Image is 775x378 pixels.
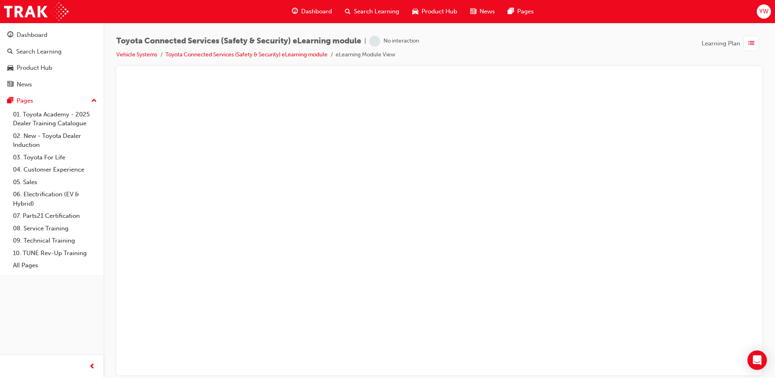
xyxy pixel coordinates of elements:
span: pages-icon [508,6,514,17]
a: Toyota Connected Services (Safety & Security) eLearning module [165,51,328,58]
span: search-icon [7,48,13,56]
a: search-iconSearch Learning [338,3,406,20]
a: News [3,77,100,92]
button: DashboardSearch LearningProduct HubNews [3,26,100,93]
span: list-icon [748,39,754,49]
a: 03. Toyota For Life [10,151,100,164]
span: news-icon [470,6,476,17]
span: Learning Plan [702,39,740,48]
a: 09. Technical Training [10,234,100,247]
span: news-icon [7,81,13,88]
button: Pages [3,93,100,108]
span: Toyota Connected Services (Safety & Security) eLearning module [116,37,361,46]
div: Pages [17,96,33,105]
div: Dashboard [17,30,47,40]
a: car-iconProduct Hub [406,3,464,20]
span: search-icon [345,6,351,17]
span: pages-icon [7,97,13,105]
span: up-icon [91,96,97,106]
span: Pages [517,7,534,16]
a: pages-iconPages [501,3,540,20]
span: car-icon [7,64,13,72]
button: YW [757,4,771,19]
a: 07. Parts21 Certification [10,210,100,222]
a: Product Hub [3,60,100,75]
a: 06. Electrification (EV & Hybrid) [10,188,100,210]
span: | [364,37,366,46]
a: Dashboard [3,28,100,43]
a: 08. Service Training [10,222,100,235]
span: guage-icon [292,6,298,17]
li: eLearning Module View [336,50,395,60]
a: guage-iconDashboard [285,3,338,20]
span: prev-icon [89,362,95,372]
a: 02. New - Toyota Dealer Induction [10,130,100,151]
a: 05. Sales [10,176,100,189]
a: 01. Toyota Academy - 2025 Dealer Training Catalogue [10,108,100,130]
a: news-iconNews [464,3,501,20]
a: 04. Customer Experience [10,163,100,176]
img: Trak [4,2,69,21]
span: YW [759,7,769,16]
span: Search Learning [354,7,399,16]
a: Vehicle Systems [116,51,157,58]
span: car-icon [412,6,418,17]
div: No interaction [383,37,419,45]
span: Dashboard [301,7,332,16]
a: Search Learning [3,44,100,59]
span: guage-icon [7,32,13,39]
div: News [17,80,32,89]
span: learningRecordVerb_NONE-icon [369,36,380,47]
div: Product Hub [17,63,52,73]
button: Learning Plan [702,36,762,51]
a: All Pages [10,259,100,272]
span: News [480,7,495,16]
a: 10. TUNE Rev-Up Training [10,247,100,260]
span: Product Hub [422,7,457,16]
div: Search Learning [16,47,62,56]
div: Open Intercom Messenger [747,350,767,370]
